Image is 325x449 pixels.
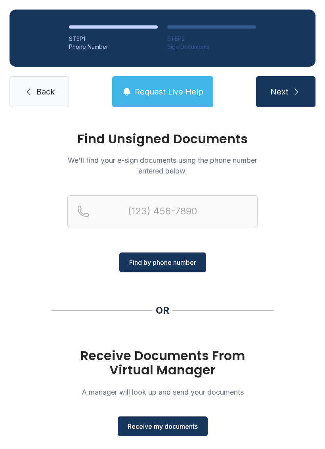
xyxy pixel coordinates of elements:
[167,35,256,43] div: STEP 2
[156,304,169,317] div: OR
[67,349,258,377] h1: Receive Documents From Virtual Manager
[67,195,258,227] input: Reservation phone number
[67,133,258,145] h1: Find Unsigned Documents
[69,35,158,43] div: STEP 1
[270,86,289,97] span: Next
[67,155,258,176] p: We'll find your e-sign documents using the phone number entered below.
[67,387,258,397] p: A manager will look up and send your documents
[128,422,198,431] span: Receive my documents
[167,43,256,51] div: Sign Documents
[69,43,158,51] div: Phone Number
[135,86,203,97] span: Request Live Help
[129,258,196,267] span: Find by phone number
[36,86,55,97] span: Back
